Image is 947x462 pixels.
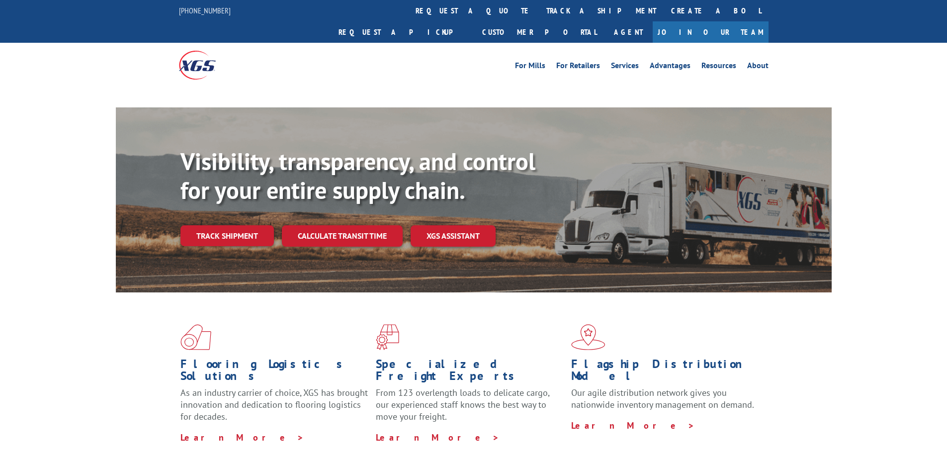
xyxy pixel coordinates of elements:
[556,62,600,73] a: For Retailers
[180,324,211,350] img: xgs-icon-total-supply-chain-intelligence-red
[376,387,564,431] p: From 123 overlength loads to delicate cargo, our experienced staff knows the best way to move you...
[376,324,399,350] img: xgs-icon-focused-on-flooring-red
[571,420,695,431] a: Learn More >
[611,62,639,73] a: Services
[376,358,564,387] h1: Specialized Freight Experts
[180,146,535,205] b: Visibility, transparency, and control for your entire supply chain.
[331,21,475,43] a: Request a pickup
[411,225,496,247] a: XGS ASSISTANT
[571,358,759,387] h1: Flagship Distribution Model
[282,225,403,247] a: Calculate transit time
[650,62,690,73] a: Advantages
[571,324,605,350] img: xgs-icon-flagship-distribution-model-red
[475,21,604,43] a: Customer Portal
[180,432,304,443] a: Learn More >
[515,62,545,73] a: For Mills
[747,62,769,73] a: About
[571,387,754,410] span: Our agile distribution network gives you nationwide inventory management on demand.
[653,21,769,43] a: Join Our Team
[604,21,653,43] a: Agent
[179,5,231,15] a: [PHONE_NUMBER]
[376,432,500,443] a: Learn More >
[180,387,368,422] span: As an industry carrier of choice, XGS has brought innovation and dedication to flooring logistics...
[180,225,274,246] a: Track shipment
[180,358,368,387] h1: Flooring Logistics Solutions
[701,62,736,73] a: Resources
